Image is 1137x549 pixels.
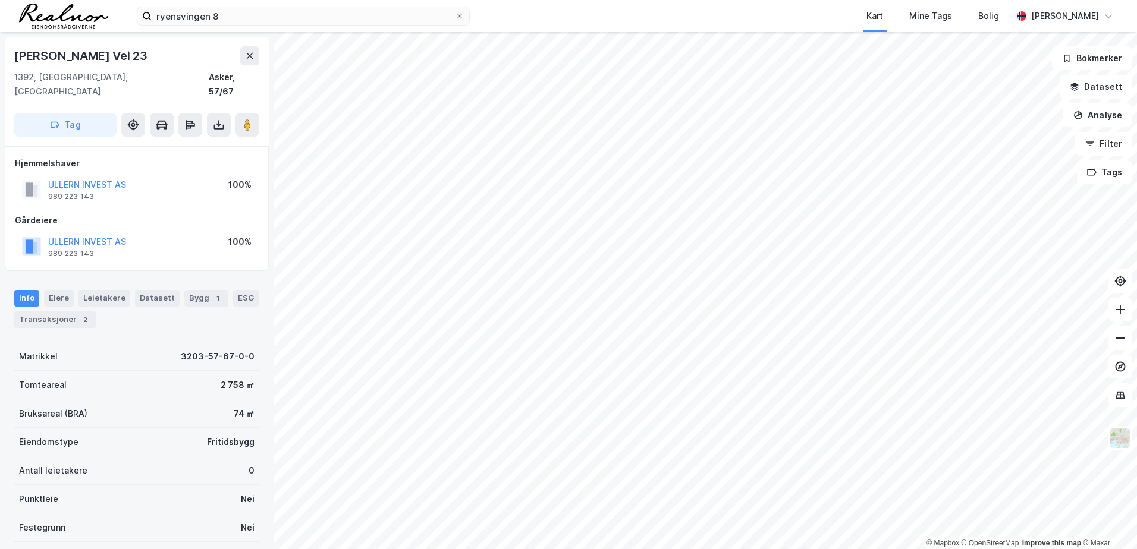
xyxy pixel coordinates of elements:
a: Improve this map [1022,539,1081,547]
div: Asker, 57/67 [209,70,259,99]
button: Bokmerker [1052,46,1132,70]
div: 3203-57-67-0-0 [181,349,255,364]
div: [PERSON_NAME] [1031,9,1099,23]
div: 2 758 ㎡ [221,378,255,392]
div: Fritidsbygg [207,435,255,449]
div: Matrikkel [19,349,58,364]
div: ESG [233,290,259,307]
div: Eiendomstype [19,435,78,449]
div: Tomteareal [19,378,67,392]
button: Datasett [1060,75,1132,99]
div: 2 [79,314,91,326]
div: 1 [212,292,224,304]
input: Søk på adresse, matrikkel, gårdeiere, leietakere eller personer [152,7,455,25]
div: Bygg [184,290,228,307]
a: Mapbox [926,539,959,547]
div: Bruksareal (BRA) [19,406,87,421]
button: Tags [1077,160,1132,184]
div: Festegrunn [19,520,65,535]
div: 989 223 143 [48,192,94,201]
a: OpenStreetMap [962,539,1019,547]
div: Datasett [135,290,180,307]
div: Info [14,290,39,307]
div: Nei [241,520,255,535]
div: 100% [228,235,252,249]
div: 989 223 143 [48,249,94,258]
div: Kart [866,9,883,23]
div: Kontrollprogram for chat [1078,492,1137,549]
div: Mine Tags [909,9,952,23]
div: Bolig [978,9,999,23]
div: Leietakere [78,290,130,307]
img: realnor-logo.934646d98de889bb5806.png [19,4,108,29]
div: Eiere [44,290,74,307]
div: [PERSON_NAME] Vei 23 [14,46,150,65]
button: Tag [14,113,117,137]
button: Filter [1075,132,1132,156]
div: Hjemmelshaver [15,156,259,171]
div: 100% [228,178,252,192]
div: Transaksjoner [14,311,96,328]
div: 0 [249,463,255,478]
div: Antall leietakere [19,463,87,478]
iframe: Chat Widget [1078,492,1137,549]
div: 1392, [GEOGRAPHIC_DATA], [GEOGRAPHIC_DATA] [14,70,209,99]
div: Gårdeiere [15,213,259,228]
button: Analyse [1063,103,1132,127]
div: Nei [241,492,255,506]
div: 74 ㎡ [234,406,255,421]
div: Punktleie [19,492,58,506]
img: Z [1109,427,1132,449]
